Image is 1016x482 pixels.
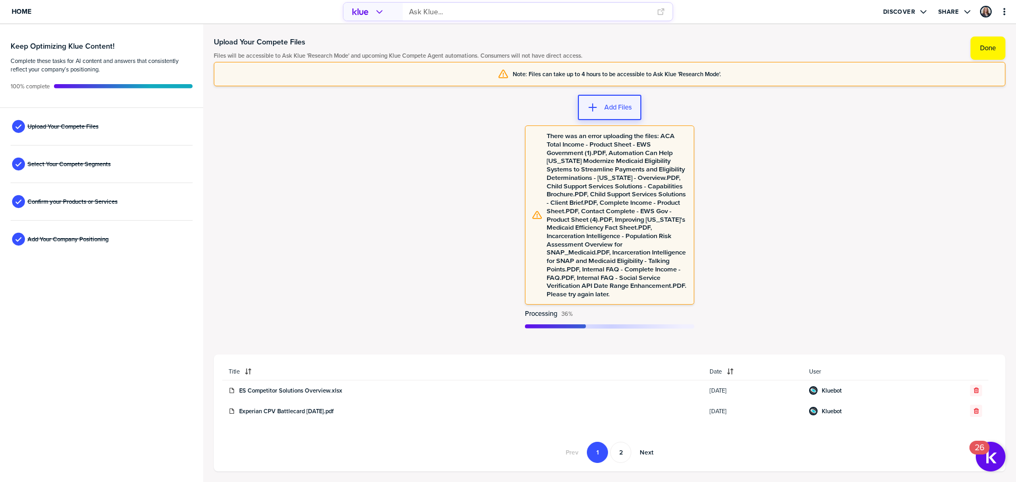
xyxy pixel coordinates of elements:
[809,407,818,415] div: Kluebot
[222,363,703,380] button: Title
[975,448,984,461] div: 26
[980,6,992,17] div: Amanda Elisaia
[970,37,1005,60] button: Done
[28,197,117,206] span: Confirm your Products or Services
[11,57,193,74] span: Complete these tasks for AI content and answers that consistently reflect your company’s position...
[809,367,917,376] span: User
[810,408,817,414] img: 60f17eee712c3062f0cc75446d79b86e-sml.png
[525,309,557,318] span: Processing
[703,363,803,380] button: Date
[822,407,842,415] a: Kluebot
[976,442,1005,471] button: Open Resource Center, 26 new notifications
[12,7,31,16] span: Home
[710,407,796,415] span: [DATE]
[28,160,111,168] span: Select Your Compete Segments
[214,37,583,47] h1: Upload Your Compete Files
[710,386,796,395] span: [DATE]
[11,41,193,51] h3: Keep Optimizing Klue Content!
[710,367,722,376] span: Date
[547,132,687,298] span: There was an error uploading the files: ACA Total Income - Product Sheet - EWS Government (1).PDF...
[981,7,991,16] img: 6f19c85d7b49335d93a736774709eace-sml.png
[883,8,915,15] label: Discover
[11,82,50,90] span: Active
[561,310,573,318] span: Active
[604,103,632,112] label: Add Files
[409,3,650,21] input: Ask Klue...
[559,442,585,463] button: Go to previous page
[239,407,333,415] a: Experian CPV Battlecard [DATE].pdf
[610,442,631,463] button: Go to page 2
[28,122,98,131] span: Upload Your Compete Files
[239,386,342,395] a: ES Competitor Solutions Overview.xlsx
[28,235,108,243] span: Add Your Company Positioning
[979,5,993,19] a: Edit Profile
[214,51,583,60] span: Files will be accessible to Ask Klue 'Research Mode' and upcoming Klue Compete Agent automations....
[810,387,817,394] img: 60f17eee712c3062f0cc75446d79b86e-sml.png
[938,8,959,15] label: Share
[809,386,818,395] div: Kluebot
[980,44,996,52] label: Done
[229,367,240,376] span: Title
[513,70,721,78] span: Note: Files can take up to 4 hours to be accessible to Ask Klue 'Research Mode'.
[822,386,842,395] a: Kluebot
[633,442,660,463] button: Go to next page
[578,95,641,120] button: Add Files
[558,442,661,463] nav: Pagination Navigation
